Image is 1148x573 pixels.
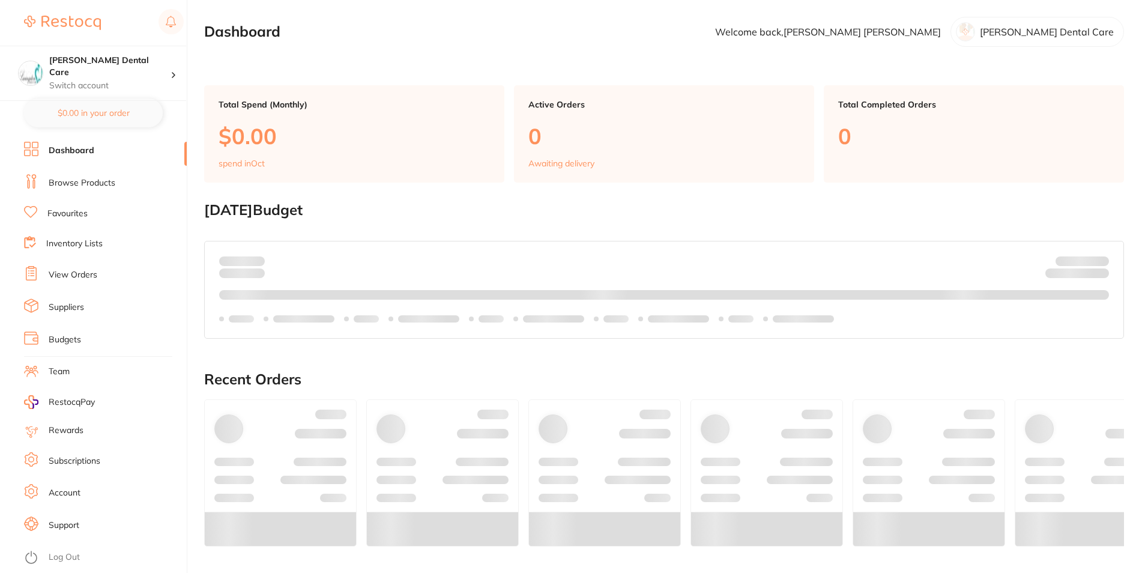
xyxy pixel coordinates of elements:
[838,124,1110,148] p: 0
[219,266,265,280] p: month
[523,314,584,324] p: Labels extended
[479,314,504,324] p: Labels
[528,124,800,148] p: 0
[24,395,38,409] img: RestocqPay
[49,145,94,157] a: Dashboard
[229,314,254,324] p: Labels
[49,80,171,92] p: Switch account
[603,314,629,324] p: Labels
[47,208,88,220] a: Favourites
[1056,256,1109,265] p: Budget:
[514,85,814,183] a: Active Orders0Awaiting delivery
[49,396,95,408] span: RestocqPay
[354,314,379,324] p: Labels
[219,124,490,148] p: $0.00
[49,455,100,467] a: Subscriptions
[49,366,70,378] a: Team
[46,238,103,250] a: Inventory Lists
[219,100,490,109] p: Total Spend (Monthly)
[528,100,800,109] p: Active Orders
[49,551,80,563] a: Log Out
[49,334,81,346] a: Budgets
[24,395,95,409] a: RestocqPay
[398,314,459,324] p: Labels extended
[773,314,834,324] p: Labels extended
[244,255,265,266] strong: $0.00
[49,487,80,499] a: Account
[49,425,83,437] a: Rewards
[24,99,163,127] button: $0.00 in your order
[19,61,43,85] img: Livingston Dental Care
[528,159,594,168] p: Awaiting delivery
[204,371,1124,388] h2: Recent Orders
[24,9,101,37] a: Restocq Logo
[648,314,709,324] p: Labels extended
[838,100,1110,109] p: Total Completed Orders
[219,159,265,168] p: spend in Oct
[49,520,79,532] a: Support
[49,55,171,78] h4: Livingston Dental Care
[980,26,1114,37] p: [PERSON_NAME] Dental Care
[219,256,265,265] p: Spent:
[204,23,280,40] h2: Dashboard
[1086,255,1109,266] strong: $NaN
[204,85,504,183] a: Total Spend (Monthly)$0.00spend inOct
[49,269,97,281] a: View Orders
[24,16,101,30] img: Restocq Logo
[49,302,84,314] a: Suppliers
[728,314,754,324] p: Labels
[24,548,183,568] button: Log Out
[204,202,1124,219] h2: [DATE] Budget
[715,26,941,37] p: Welcome back, [PERSON_NAME] [PERSON_NAME]
[824,85,1124,183] a: Total Completed Orders0
[1045,266,1109,280] p: Remaining:
[1088,270,1109,281] strong: $0.00
[273,314,334,324] p: Labels extended
[49,177,115,189] a: Browse Products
